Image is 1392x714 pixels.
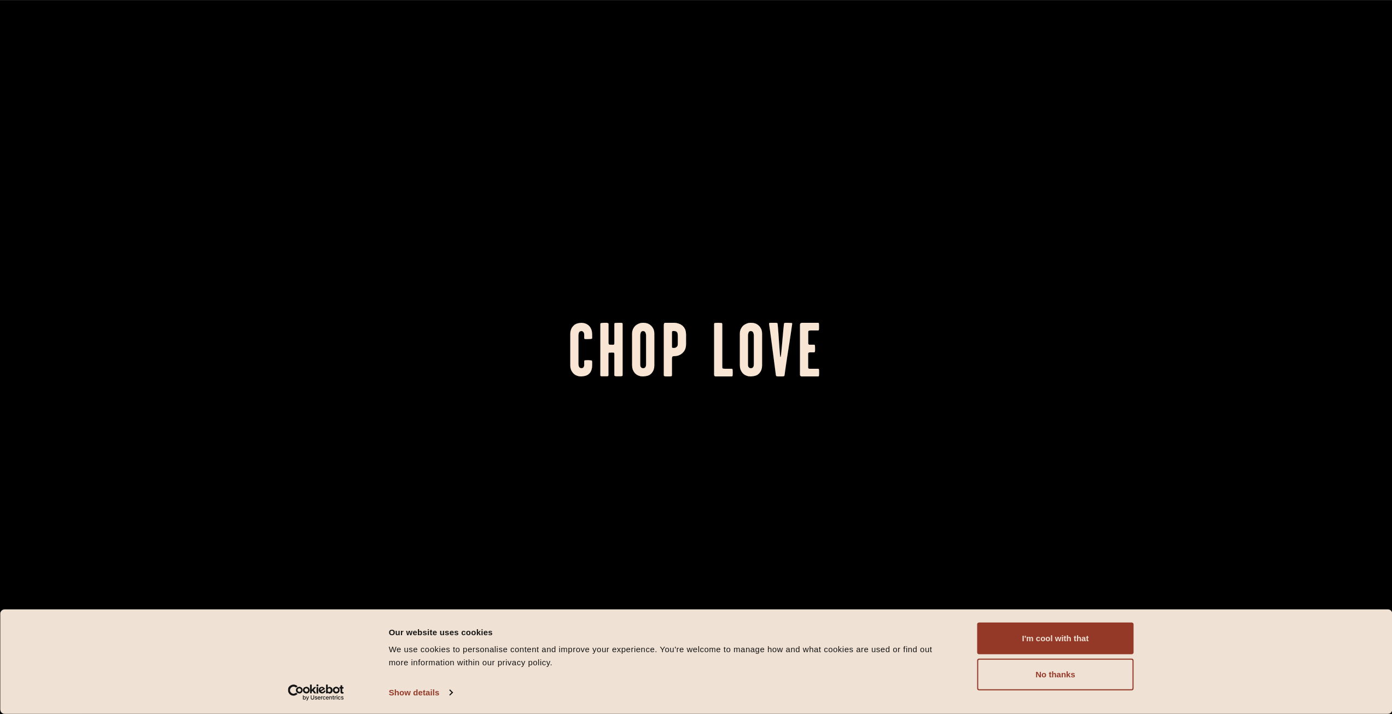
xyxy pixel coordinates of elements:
div: Our website uses cookies [389,625,953,638]
a: Show details [389,684,452,701]
button: No thanks [977,659,1134,690]
a: Usercentrics Cookiebot - opens in a new window [268,684,364,701]
div: We use cookies to personalise content and improve your experience. You're welcome to manage how a... [389,643,953,669]
button: I'm cool with that [977,623,1134,654]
